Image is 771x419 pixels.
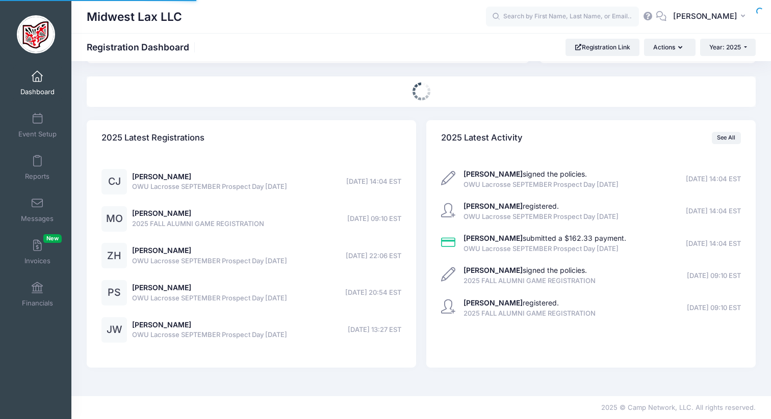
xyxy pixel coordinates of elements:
[601,403,756,411] span: 2025 © Camp Network, LLC. All rights reserved.
[13,65,62,101] a: Dashboard
[686,239,741,249] span: [DATE] 14:04 EST
[132,219,264,229] span: 2025 FALL ALUMNI GAME REGISTRATION
[101,326,127,334] a: JW
[700,39,756,56] button: Year: 2025
[101,317,127,343] div: JW
[686,174,741,184] span: [DATE] 14:04 EST
[464,234,626,242] a: [PERSON_NAME]submitted a $162.33 payment.
[87,5,182,29] h1: Midwest Lax LLC
[13,276,62,312] a: Financials
[347,214,401,224] span: [DATE] 09:10 EST
[464,276,596,286] span: 2025 FALL ALUMNI GAME REGISTRATION
[464,309,596,319] span: 2025 FALL ALUMNI GAME REGISTRATION
[22,299,53,308] span: Financials
[132,256,287,266] span: OWU Lacrosse SEPTEMBER Prospect Day [DATE]
[132,209,191,217] a: [PERSON_NAME]
[101,289,127,297] a: PS
[464,298,559,307] a: [PERSON_NAME]registered.
[132,182,287,192] span: OWU Lacrosse SEPTEMBER Prospect Day [DATE]
[132,283,191,292] a: [PERSON_NAME]
[464,202,523,210] strong: [PERSON_NAME]
[101,206,127,232] div: MO
[673,11,737,22] span: [PERSON_NAME]
[13,107,62,143] a: Event Setup
[486,7,639,27] input: Search by First Name, Last Name, or Email...
[712,132,741,144] a: See All
[13,192,62,228] a: Messages
[101,169,127,194] div: CJ
[464,170,587,178] a: [PERSON_NAME]signed the policies.
[346,251,401,261] span: [DATE] 22:06 EST
[464,180,619,190] span: OWU Lacrosse SEPTEMBER Prospect Day [DATE]
[17,15,55,53] img: Midwest Lax LLC
[464,202,559,210] a: [PERSON_NAME]registered.
[87,42,198,52] h1: Registration Dashboard
[464,298,523,307] strong: [PERSON_NAME]
[18,130,57,138] span: Event Setup
[686,206,741,216] span: [DATE] 14:04 EST
[13,234,62,270] a: InvoicesNew
[346,177,401,187] span: [DATE] 14:04 EST
[687,303,741,313] span: [DATE] 09:10 EST
[464,170,523,178] strong: [PERSON_NAME]
[464,212,619,222] span: OWU Lacrosse SEPTEMBER Prospect Day [DATE]
[464,244,626,254] span: OWU Lacrosse SEPTEMBER Prospect Day [DATE]
[101,252,127,261] a: ZH
[132,330,287,340] span: OWU Lacrosse SEPTEMBER Prospect Day [DATE]
[25,172,49,181] span: Reports
[132,320,191,329] a: [PERSON_NAME]
[101,178,127,186] a: CJ
[24,257,50,265] span: Invoices
[101,123,204,152] h4: 2025 Latest Registrations
[132,293,287,303] span: OWU Lacrosse SEPTEMBER Prospect Day [DATE]
[132,246,191,255] a: [PERSON_NAME]
[101,280,127,305] div: PS
[43,234,62,243] span: New
[13,150,62,185] a: Reports
[20,88,55,96] span: Dashboard
[464,266,587,274] a: [PERSON_NAME]signed the policies.
[709,43,741,51] span: Year: 2025
[566,39,639,56] a: Registration Link
[464,234,523,242] strong: [PERSON_NAME]
[345,288,401,298] span: [DATE] 20:54 EST
[348,325,401,335] span: [DATE] 13:27 EST
[21,214,54,223] span: Messages
[644,39,695,56] button: Actions
[132,172,191,181] a: [PERSON_NAME]
[464,266,523,274] strong: [PERSON_NAME]
[441,123,523,152] h4: 2025 Latest Activity
[101,215,127,224] a: MO
[687,271,741,281] span: [DATE] 09:10 EST
[101,243,127,268] div: ZH
[666,5,756,29] button: [PERSON_NAME]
